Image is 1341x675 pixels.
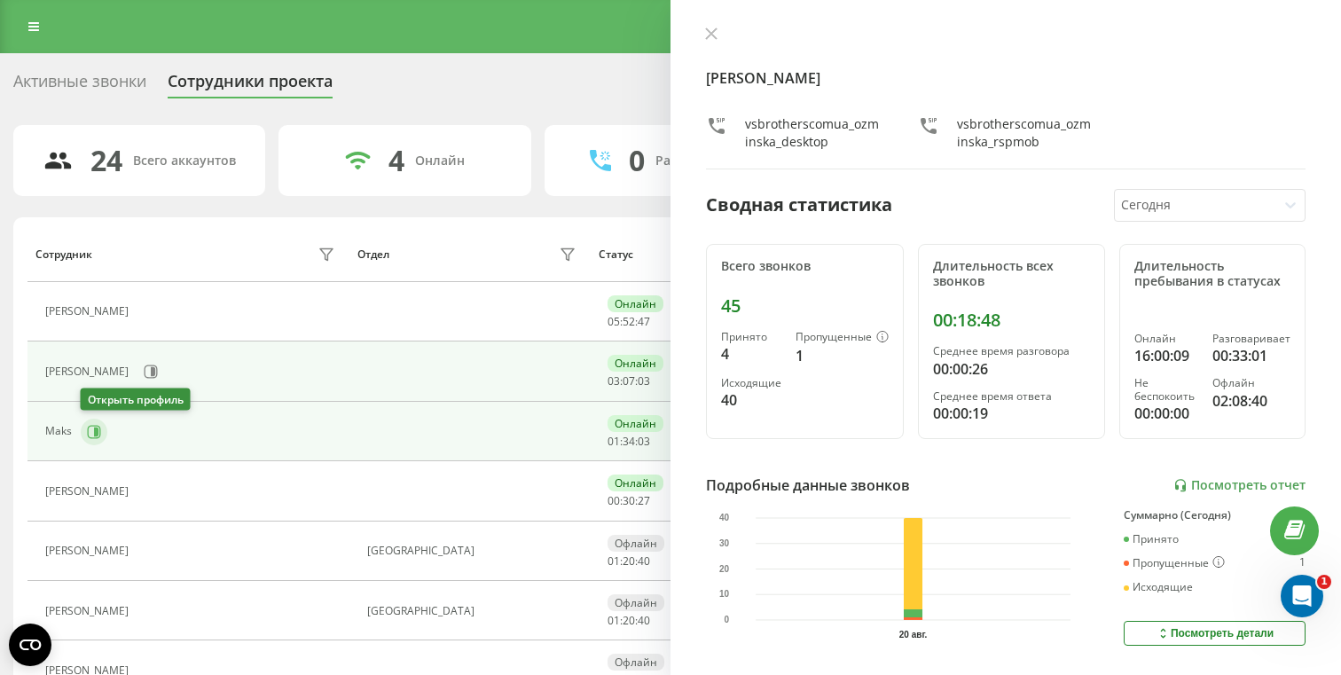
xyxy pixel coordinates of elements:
div: [PERSON_NAME] [45,605,133,617]
div: [PERSON_NAME] [45,305,133,318]
span: 27 [638,493,650,508]
div: Открыть профиль [81,389,191,411]
span: 40 [638,613,650,628]
div: Онлайн [415,153,465,169]
span: 52 [623,314,635,329]
span: 00 [608,493,620,508]
div: Среднее время разговора [933,345,1090,357]
div: [GEOGRAPHIC_DATA] [367,605,581,617]
div: 00:00:19 [933,403,1090,424]
div: Онлайн [1134,333,1199,345]
button: Посмотреть детали [1124,621,1306,646]
div: 4 [721,343,781,365]
span: 01 [608,613,620,628]
div: [GEOGRAPHIC_DATA] [367,545,581,557]
span: 01 [608,434,620,449]
div: Всего звонков [721,259,889,274]
div: 40 [721,389,781,411]
div: [PERSON_NAME] [45,545,133,557]
div: Исходящие [721,377,781,389]
div: Разговаривает [1212,333,1290,345]
div: Статус [599,248,633,261]
text: 10 [719,590,730,600]
div: Длительность пребывания в статусах [1134,259,1291,289]
div: vsbrotherscomua_ozminska_rspmob [957,115,1094,151]
div: 45 [721,295,889,317]
span: 03 [638,373,650,389]
div: Активные звонки [13,72,146,99]
div: : : [608,436,650,448]
div: 0 [629,144,645,177]
span: 30 [623,493,635,508]
span: 01 [608,553,620,569]
div: 00:00:26 [933,358,1090,380]
span: 1 [1317,575,1331,589]
div: 02:08:40 [1212,390,1290,412]
div: Сотрудник [35,248,92,261]
div: Среднее время ответа [933,390,1090,403]
div: Подробные данные звонков [706,475,910,496]
span: 03 [608,373,620,389]
div: 16:00:09 [1134,345,1199,366]
div: Офлайн [608,594,664,611]
div: : : [608,555,650,568]
div: Длительность всех звонков [933,259,1090,289]
div: Принято [721,331,781,343]
text: 0 [725,615,730,624]
div: [PERSON_NAME] [45,365,133,378]
span: 05 [608,314,620,329]
div: Онлайн [608,475,663,491]
div: Исходящие [1124,581,1193,593]
div: 00:00:00 [1134,403,1199,424]
div: 1 [796,345,889,366]
span: 20 [623,613,635,628]
div: Онлайн [608,415,663,432]
span: 40 [638,553,650,569]
span: 34 [623,434,635,449]
div: Офлайн [608,535,664,552]
div: Разговаривают [655,153,752,169]
span: 03 [638,434,650,449]
div: 4 [388,144,404,177]
div: Принято [1124,533,1179,545]
a: Посмотреть отчет [1173,478,1306,493]
div: Офлайн [608,654,664,671]
div: Пропущенные [1124,556,1225,570]
text: 20 авг. [899,630,928,640]
div: Суммарно (Сегодня) [1124,509,1306,522]
div: Maks [45,425,76,437]
div: 1 [1299,556,1306,570]
span: 07 [623,373,635,389]
div: : : [608,615,650,627]
div: Сводная статистика [706,192,892,218]
span: 20 [623,553,635,569]
div: : : [608,316,650,328]
div: 00:33:01 [1212,345,1290,366]
div: Офлайн [1212,377,1290,389]
text: 20 [719,564,730,574]
div: [PERSON_NAME] [45,485,133,498]
span: 47 [638,314,650,329]
text: 40 [719,513,730,522]
iframe: Intercom live chat [1281,575,1323,617]
button: Open CMP widget [9,624,51,666]
div: 24 [90,144,122,177]
div: vsbrotherscomua_ozminska_desktop [745,115,882,151]
h4: [PERSON_NAME] [706,67,1306,89]
div: Онлайн [608,295,663,312]
div: Посмотреть детали [1156,626,1274,640]
div: : : [608,495,650,507]
div: : : [608,375,650,388]
div: 00:18:48 [933,310,1090,331]
div: Сотрудники проекта [168,72,333,99]
text: 30 [719,538,730,548]
div: Пропущенные [796,331,889,345]
div: Онлайн [608,355,663,372]
div: Всего аккаунтов [133,153,236,169]
div: Отдел [357,248,389,261]
div: Не беспокоить [1134,377,1199,403]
